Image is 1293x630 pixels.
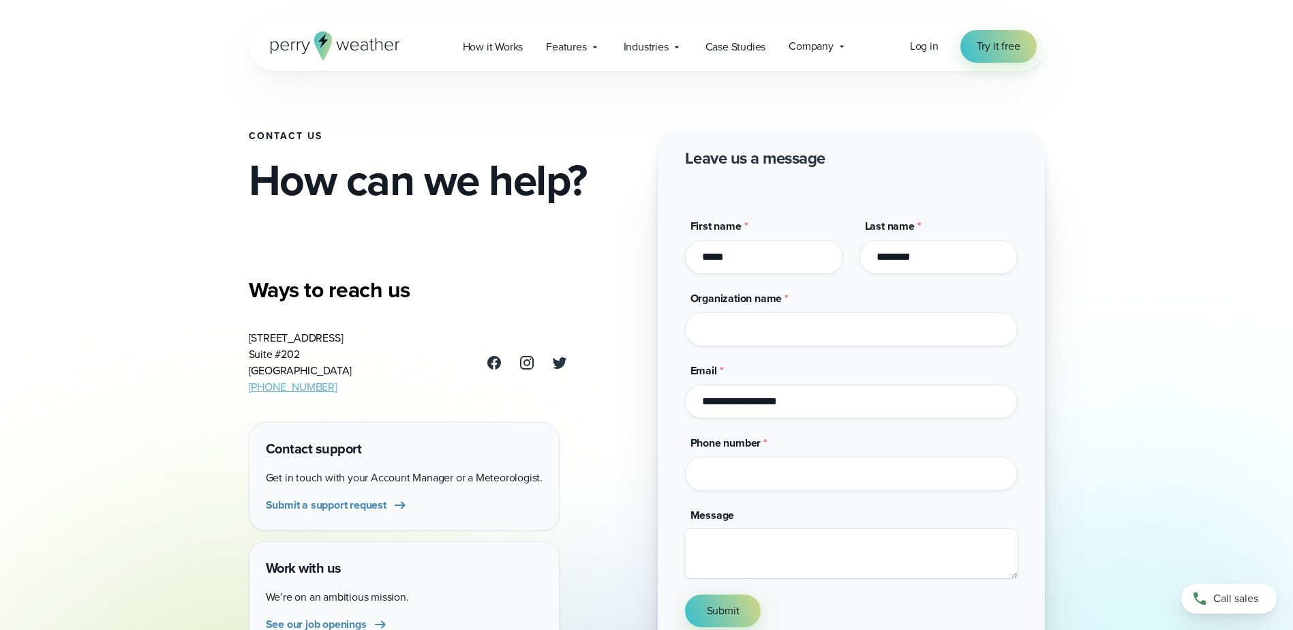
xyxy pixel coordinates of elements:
[249,379,337,395] a: [PHONE_NUMBER]
[266,558,543,578] h4: Work with us
[977,38,1020,55] span: Try it free
[266,497,408,513] a: Submit a support request
[451,33,535,61] a: How it Works
[685,595,761,627] button: Submit
[865,218,915,234] span: Last name
[690,218,742,234] span: First name
[690,435,761,451] span: Phone number
[910,38,939,54] span: Log in
[249,131,636,142] h1: Contact Us
[690,290,782,306] span: Organization name
[266,439,543,459] h4: Contact support
[249,330,352,395] address: [STREET_ADDRESS] Suite #202 [GEOGRAPHIC_DATA]
[266,470,543,486] p: Get in touch with your Account Manager or a Meteorologist.
[249,276,568,303] h3: Ways to reach us
[1213,590,1258,607] span: Call sales
[690,363,717,378] span: Email
[694,33,778,61] a: Case Studies
[463,39,523,55] span: How it Works
[266,589,543,605] p: We’re on an ambitious mission.
[707,603,740,619] span: Submit
[705,39,766,55] span: Case Studies
[690,507,735,523] span: Message
[789,38,834,55] span: Company
[1181,584,1277,614] a: Call sales
[624,39,669,55] span: Industries
[910,38,939,55] a: Log in
[249,158,636,202] h2: How can we help?
[960,30,1037,63] a: Try it free
[546,39,586,55] span: Features
[685,147,825,169] h2: Leave us a message
[266,497,386,513] span: Submit a support request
